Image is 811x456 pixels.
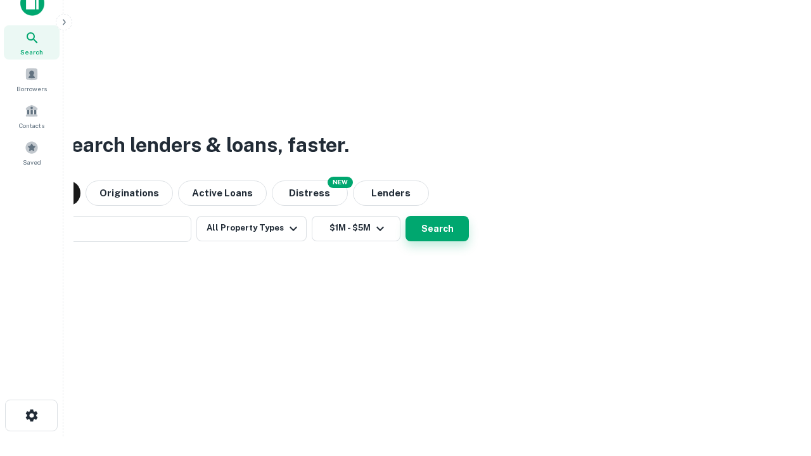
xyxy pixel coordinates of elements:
[4,62,60,96] a: Borrowers
[4,136,60,170] a: Saved
[4,99,60,133] a: Contacts
[748,355,811,415] iframe: Chat Widget
[312,216,400,241] button: $1M - $5M
[272,180,348,206] button: Search distressed loans with lien and other non-mortgage details.
[178,180,267,206] button: Active Loans
[353,180,429,206] button: Lenders
[196,216,307,241] button: All Property Types
[328,177,353,188] div: NEW
[4,25,60,60] a: Search
[16,84,47,94] span: Borrowers
[86,180,173,206] button: Originations
[405,216,469,241] button: Search
[20,47,43,57] span: Search
[23,157,41,167] span: Saved
[19,120,44,130] span: Contacts
[58,130,349,160] h3: Search lenders & loans, faster.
